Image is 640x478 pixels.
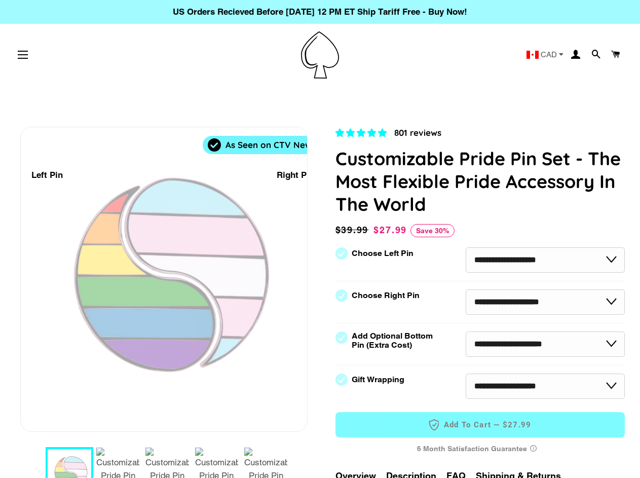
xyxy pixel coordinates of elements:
[394,127,441,138] span: 801 reviews
[373,225,407,235] span: $27.99
[335,225,369,235] span: $39.99
[352,332,437,350] label: Add Optional Bottom Pin (Extra Cost)
[21,127,307,431] div: 1 / 7
[277,168,314,182] div: Right Pin
[541,51,557,58] span: CAD
[352,249,413,258] label: Choose Left Pin
[351,418,610,431] span: Add to Cart —
[503,420,532,429] span: $27.99
[335,128,389,138] span: 4.83 stars
[335,439,625,458] div: 6 Month Satisfaction Guarantee
[410,224,455,237] span: Save 30%
[335,147,625,215] h1: Customizable Pride Pin Set - The Most Flexible Pride Accessory In The World
[335,412,625,437] button: Add to Cart —$27.99
[301,31,339,79] img: Pin-Ace
[352,375,404,384] label: Gift Wrapping
[352,291,420,300] label: Choose Right Pin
